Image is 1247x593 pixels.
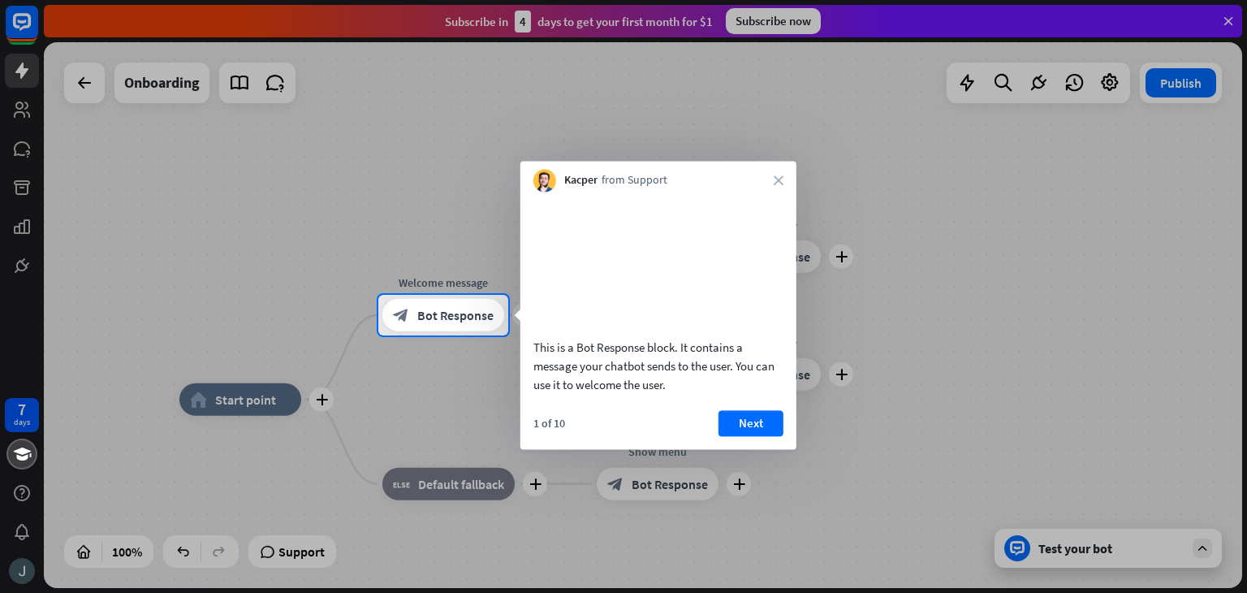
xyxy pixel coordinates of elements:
[533,416,565,431] div: 1 of 10
[393,307,409,323] i: block_bot_response
[718,410,783,436] button: Next
[533,338,783,394] div: This is a Bot Response block. It contains a message your chatbot sends to the user. You can use i...
[417,307,494,323] span: Bot Response
[602,173,667,189] span: from Support
[774,175,783,185] i: close
[564,173,598,189] span: Kacper
[13,6,62,55] button: Open LiveChat chat widget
